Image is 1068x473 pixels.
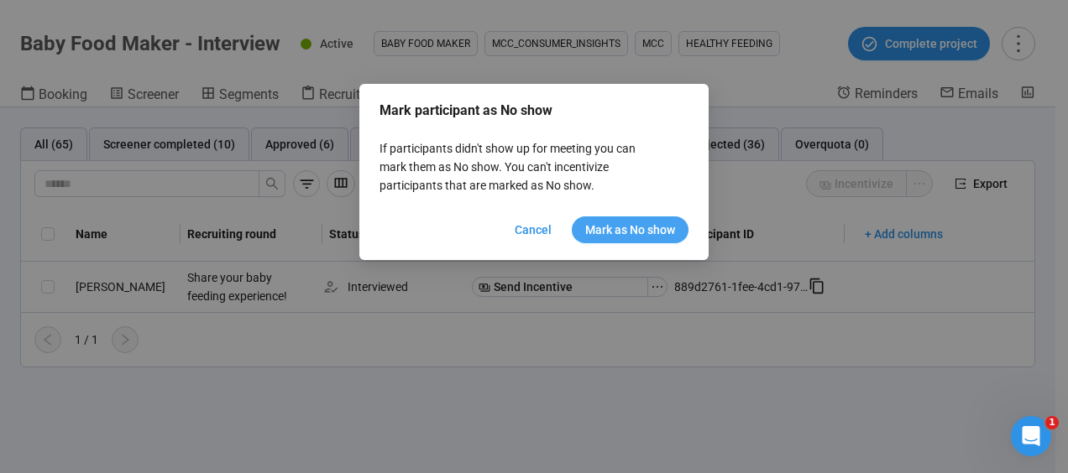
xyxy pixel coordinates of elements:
[1011,416,1051,456] iframe: Intercom live chat
[572,216,688,243] button: Mark as No show
[515,221,552,239] span: Cancel
[585,221,675,239] span: Mark as No show
[380,101,688,121] span: Mark participant as No show
[1045,416,1059,429] span: 1
[380,139,660,195] p: If participants didn't show up for meeting you can mark them as No show. You can't incentivize pa...
[501,216,565,243] button: Cancel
